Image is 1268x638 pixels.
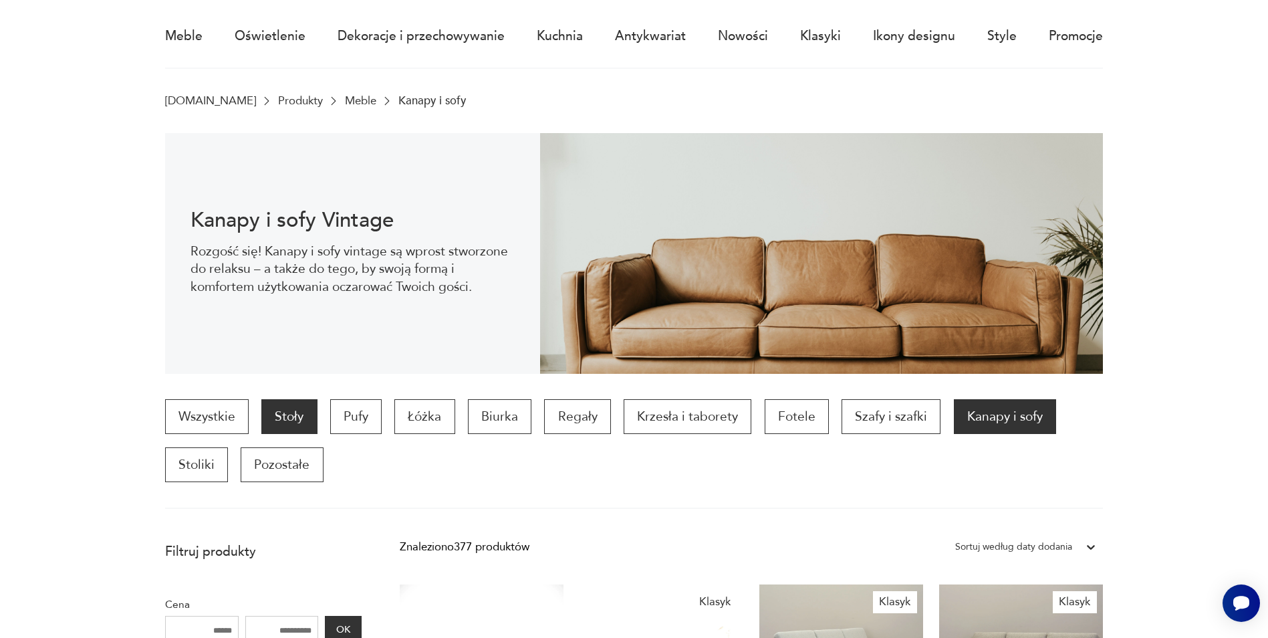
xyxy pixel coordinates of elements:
[1049,5,1103,67] a: Promocje
[241,447,323,482] a: Pozostałe
[398,94,466,107] p: Kanapy i sofy
[765,399,829,434] a: Fotele
[165,399,249,434] a: Wszystkie
[718,5,768,67] a: Nowości
[330,399,382,434] a: Pufy
[624,399,751,434] a: Krzesła i taborety
[954,399,1056,434] a: Kanapy i sofy
[800,5,841,67] a: Klasyki
[955,538,1072,556] div: Sortuj według daty dodania
[165,543,362,560] p: Filtruj produkty
[338,5,505,67] a: Dekoracje i przechowywanie
[165,447,228,482] a: Stoliki
[615,5,686,67] a: Antykwariat
[394,399,455,434] a: Łóżka
[235,5,305,67] a: Oświetlenie
[544,399,610,434] a: Regały
[165,5,203,67] a: Meble
[400,538,529,556] div: Znaleziono 377 produktów
[345,94,376,107] a: Meble
[278,94,323,107] a: Produkty
[987,5,1017,67] a: Style
[873,5,955,67] a: Ikony designu
[468,399,531,434] a: Biurka
[261,399,317,434] a: Stoły
[537,5,583,67] a: Kuchnia
[1223,584,1260,622] iframe: Smartsupp widget button
[842,399,940,434] a: Szafy i szafki
[191,243,515,296] p: Rozgość się! Kanapy i sofy vintage są wprost stworzone do relaksu – a także do tego, by swoją for...
[165,94,256,107] a: [DOMAIN_NAME]
[165,596,362,613] p: Cena
[540,133,1103,374] img: 4dcd11543b3b691785adeaf032051535.jpg
[191,211,515,230] h1: Kanapy i sofy Vintage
